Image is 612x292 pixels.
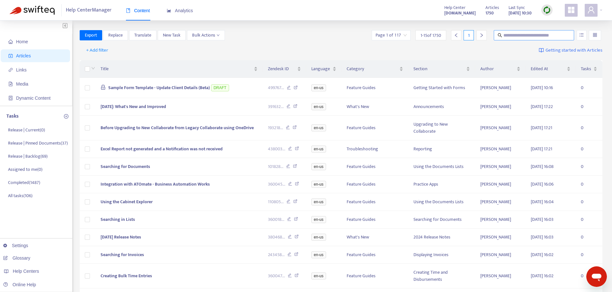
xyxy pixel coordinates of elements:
[408,78,475,98] td: Getting Started with Forms
[576,246,602,264] td: 0
[103,30,128,40] button: Replace
[311,216,326,223] span: en-us
[531,124,552,131] span: [DATE] 17:21
[341,211,408,229] td: Feature Guides
[101,216,135,223] span: Searching in Lists
[408,116,475,140] td: Upgrading to New Collaborate
[16,53,31,58] span: Articles
[101,85,106,90] span: lock
[217,34,220,37] span: down
[341,229,408,246] td: What's New
[485,4,499,11] span: Articles
[8,192,32,199] p: All tasks ( 106 )
[16,67,27,72] span: Links
[531,233,554,241] span: [DATE] 16:03
[531,163,554,170] span: [DATE] 16:08
[101,103,166,110] span: [DATE]: What's New and Improved
[576,193,602,211] td: 0
[531,198,554,205] span: [DATE] 16:04
[567,6,575,14] span: appstore
[8,127,45,133] p: Release | Current ( 0 )
[475,116,525,140] td: [PERSON_NAME]
[413,65,465,72] span: Section
[311,251,326,258] span: en-us
[545,47,602,54] span: Getting started with Articles
[475,140,525,158] td: [PERSON_NAME]
[268,181,285,188] span: 360045 ...
[8,82,13,86] span: file-image
[268,251,285,258] span: 243458 ...
[475,246,525,264] td: [PERSON_NAME]
[543,6,551,14] img: sync.dc5367851b00ba804db3.png
[268,65,296,72] span: Zendesk ID
[64,114,68,119] span: plus-circle
[576,98,602,116] td: 0
[8,96,13,100] span: container
[268,146,285,153] span: 438003 ...
[408,176,475,193] td: Practice Apps
[268,216,284,223] span: 360018 ...
[341,158,408,176] td: Feature Guides
[531,180,554,188] span: [DATE] 16:06
[101,198,153,205] span: Using the Cabinet Explorer
[408,140,475,158] td: Reporting
[134,32,151,39] span: Translate
[531,251,554,258] span: [DATE] 16:02
[341,176,408,193] td: Feature Guides
[126,8,130,13] span: book
[268,234,285,241] span: 380468 ...
[576,158,602,176] td: 0
[408,264,475,288] td: Creating Time and Disbursements
[408,98,475,116] td: Announcements
[101,124,254,131] span: Before Upgrading to New Collaborate from Legacy Collaborate using OneDrive
[347,65,398,72] span: Category
[408,193,475,211] td: Using the Documents Lists
[158,30,186,40] button: New Task
[126,8,150,13] span: Content
[341,98,408,116] td: What's New
[101,145,223,153] span: Excel Report not generated and a Notification was not received
[8,153,48,160] p: Release | Backlog ( 69 )
[311,65,331,72] span: Language
[576,140,602,158] td: 0
[576,176,602,193] td: 0
[268,198,284,205] span: 110805 ...
[263,60,306,78] th: Zendesk ID
[586,266,607,287] iframe: Button to launch messaging window
[187,30,225,40] button: Bulk Actionsdown
[101,272,152,279] span: Creating Bulk Time Entries
[341,60,408,78] th: Category
[509,10,532,17] strong: [DATE] 10:30
[3,243,28,248] a: Settings
[475,60,525,78] th: Author
[101,233,141,241] span: [DATE] Release Notes
[475,193,525,211] td: [PERSON_NAME]
[408,158,475,176] td: Using the Documents Lists
[577,30,587,40] button: unordered-list
[475,264,525,288] td: [PERSON_NAME]
[268,84,284,91] span: 499767 ...
[475,158,525,176] td: [PERSON_NAME]
[306,60,341,78] th: Language
[16,81,28,87] span: Media
[8,166,42,173] p: Assigned to me ( 0 )
[311,181,326,188] span: en-us
[311,272,326,279] span: en-us
[408,229,475,246] td: 2024 Release Notes
[3,282,36,287] a: Online Help
[579,33,584,37] span: unordered-list
[6,113,19,120] p: Tasks
[268,103,284,110] span: 391632 ...
[167,8,171,13] span: area-chart
[101,251,144,258] span: Searching for Invoices
[108,32,123,39] span: Replace
[485,10,494,17] strong: 1750
[311,234,326,241] span: en-us
[531,65,565,72] span: Edited At
[341,264,408,288] td: Feature Guides
[311,198,326,205] span: en-us
[108,84,210,91] span: Sample Form Template - Update Client Details (Beta)
[581,65,592,72] span: Tasks
[475,176,525,193] td: [PERSON_NAME]
[576,229,602,246] td: 0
